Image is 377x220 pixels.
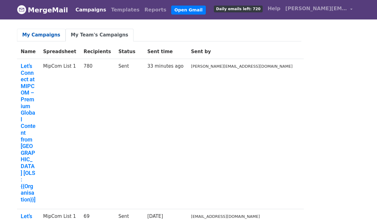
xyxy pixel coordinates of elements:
[17,29,66,41] a: My Campaigns
[191,214,260,219] small: [EMAIL_ADDRESS][DOMAIN_NAME]
[142,4,169,16] a: Reports
[115,44,144,59] th: Status
[17,5,26,14] img: MergeMail logo
[214,6,263,12] span: Daily emails left: 720
[346,190,377,220] iframe: Chat Widget
[73,4,108,16] a: Campaigns
[147,63,184,69] a: 33 minutes ago
[17,3,68,16] a: MergeMail
[191,64,293,69] small: [PERSON_NAME][EMAIL_ADDRESS][DOMAIN_NAME]
[283,2,355,17] a: [PERSON_NAME][EMAIL_ADDRESS][DOMAIN_NAME]
[285,5,347,12] span: [PERSON_NAME][EMAIL_ADDRESS][DOMAIN_NAME]
[39,59,80,209] td: MipCom List 1
[80,44,115,59] th: Recipients
[144,44,187,59] th: Sent time
[108,4,142,16] a: Templates
[17,44,39,59] th: Name
[187,44,296,59] th: Sent by
[115,59,144,209] td: Sent
[39,44,80,59] th: Spreadsheet
[21,63,36,203] a: Let’s Connect at MIPCOM – Premium Global Content from [GEOGRAPHIC_DATA] [OLS : {{Organisation}}]
[80,59,115,209] td: 780
[171,6,205,15] a: Open Gmail
[211,2,265,15] a: Daily emails left: 720
[66,29,133,41] a: My Team's Campaigns
[265,2,283,15] a: Help
[147,214,163,219] a: [DATE]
